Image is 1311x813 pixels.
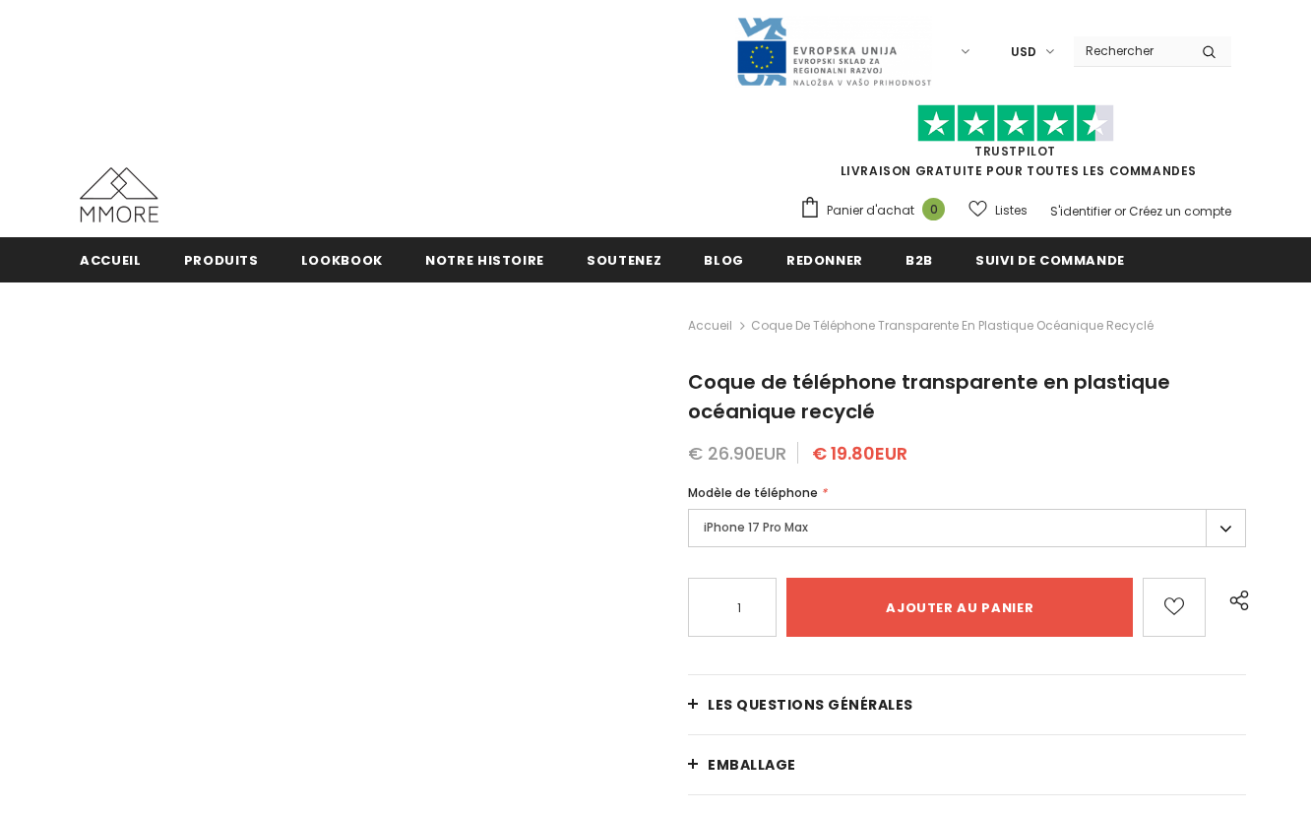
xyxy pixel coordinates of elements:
a: soutenez [587,237,661,281]
span: 0 [922,198,945,220]
input: Ajouter au panier [786,578,1133,637]
span: Blog [704,251,744,270]
span: Coque de téléphone transparente en plastique océanique recyclé [751,314,1154,338]
img: Javni Razpis [735,16,932,88]
img: Cas MMORE [80,167,158,222]
a: EMBALLAGE [688,735,1246,794]
a: Blog [704,237,744,281]
a: Lookbook [301,237,383,281]
span: Suivi de commande [975,251,1125,270]
a: Javni Razpis [735,42,932,59]
a: Accueil [688,314,732,338]
a: S'identifier [1050,203,1111,219]
span: Accueil [80,251,142,270]
span: Modèle de téléphone [688,484,818,501]
a: Les questions générales [688,675,1246,734]
img: Faites confiance aux étoiles pilotes [917,104,1114,143]
a: Créez un compte [1129,203,1231,219]
span: Lookbook [301,251,383,270]
a: Listes [968,193,1028,227]
label: iPhone 17 Pro Max [688,509,1246,547]
a: Accueil [80,237,142,281]
span: Les questions générales [708,695,913,715]
span: Coque de téléphone transparente en plastique océanique recyclé [688,368,1170,425]
span: Redonner [786,251,863,270]
span: soutenez [587,251,661,270]
a: Panier d'achat 0 [799,196,955,225]
span: Listes [995,201,1028,220]
span: USD [1011,42,1036,62]
span: Notre histoire [425,251,544,270]
a: B2B [905,237,933,281]
a: Suivi de commande [975,237,1125,281]
a: TrustPilot [974,143,1056,159]
a: Notre histoire [425,237,544,281]
a: Produits [184,237,259,281]
span: € 19.80EUR [812,441,907,466]
input: Search Site [1074,36,1187,65]
span: or [1114,203,1126,219]
a: Redonner [786,237,863,281]
span: LIVRAISON GRATUITE POUR TOUTES LES COMMANDES [799,113,1231,179]
span: Panier d'achat [827,201,914,220]
span: Produits [184,251,259,270]
span: € 26.90EUR [688,441,786,466]
span: B2B [905,251,933,270]
span: EMBALLAGE [708,755,796,775]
